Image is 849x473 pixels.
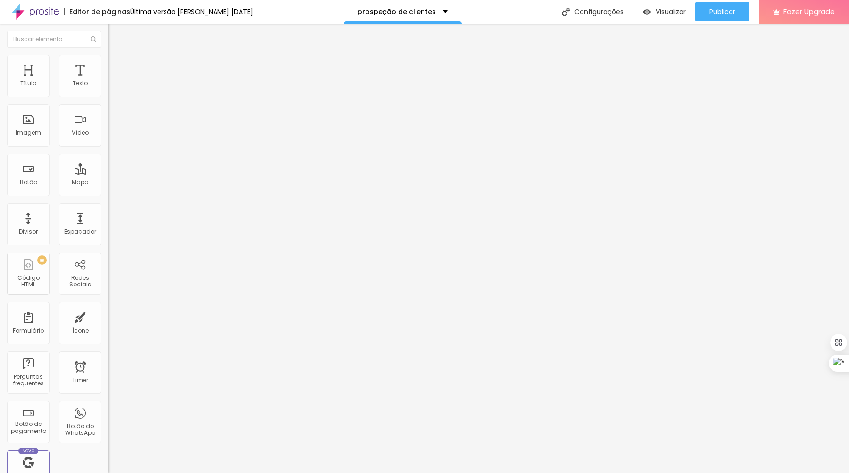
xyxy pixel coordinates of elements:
[73,80,88,87] div: Texto
[108,24,849,473] iframe: Editor
[72,377,88,383] div: Timer
[64,8,130,15] div: Editor de páginas
[18,448,39,454] div: Novo
[72,130,89,136] div: Vídeo
[9,374,47,387] div: Perguntas frequentes
[20,80,36,87] div: Título
[9,275,47,288] div: Código HTML
[72,327,89,334] div: Ícone
[130,8,253,15] div: Última versão [PERSON_NAME] [DATE]
[20,179,37,186] div: Botão
[562,8,570,16] img: Icone
[643,8,651,16] img: view-1.svg
[16,130,41,136] div: Imagem
[709,8,735,16] span: Publicar
[61,275,99,288] div: Redes Sociais
[358,8,436,15] p: prospeção de clientes
[633,2,695,21] button: Visualizar
[13,327,44,334] div: Formulário
[656,8,686,16] span: Visualizar
[783,8,835,16] span: Fazer Upgrade
[695,2,749,21] button: Publicar
[7,31,101,48] input: Buscar elemento
[91,36,96,42] img: Icone
[19,228,38,235] div: Divisor
[61,423,99,437] div: Botão do WhatsApp
[72,179,89,186] div: Mapa
[64,228,96,235] div: Espaçador
[9,421,47,434] div: Botão de pagamento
